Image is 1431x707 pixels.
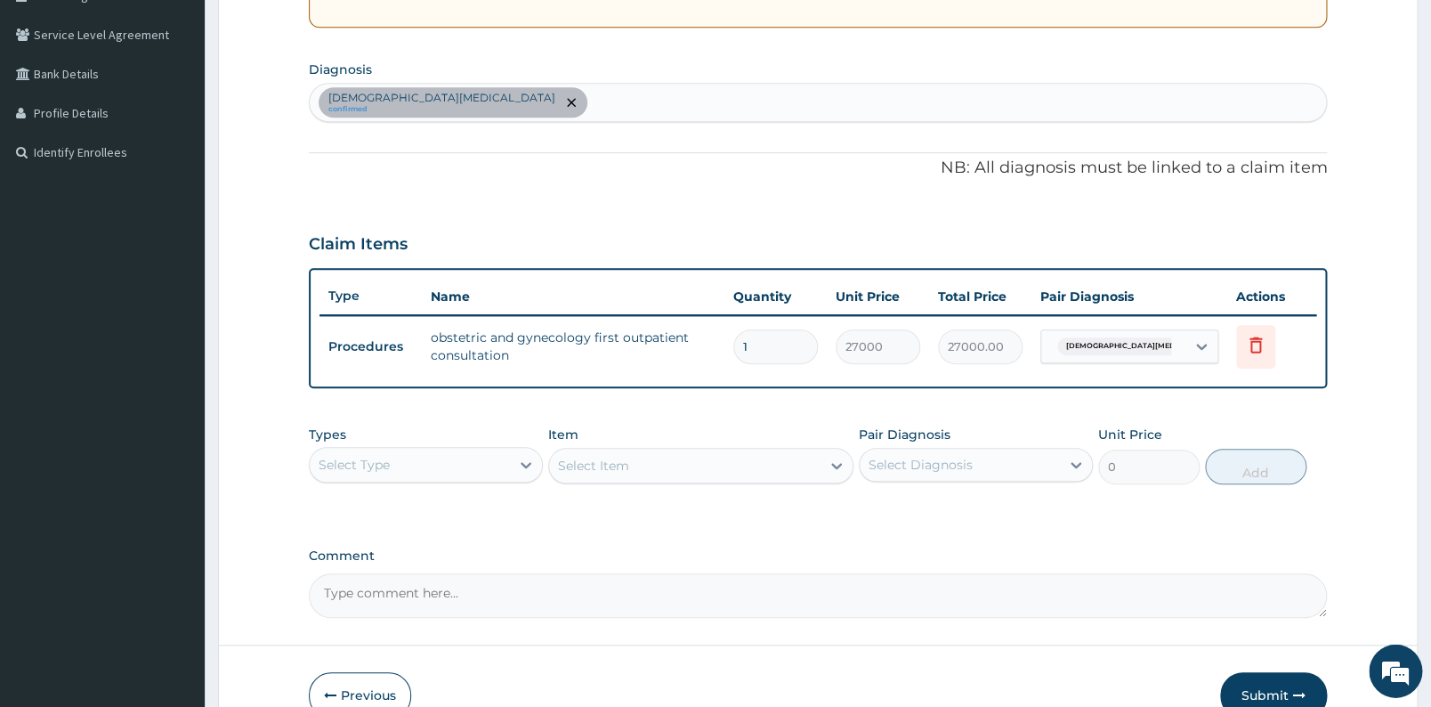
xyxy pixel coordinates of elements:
[827,280,929,315] th: Unit Price
[869,457,973,475] div: Select Diagnosis
[309,61,372,79] label: Diagnosis
[563,95,579,111] span: remove selection option
[93,100,299,123] div: Chat with us now
[724,280,827,315] th: Quantity
[33,89,72,134] img: d_794563401_company_1708531726252_794563401
[1031,280,1227,315] th: Pair Diagnosis
[929,280,1031,315] th: Total Price
[548,427,578,444] label: Item
[309,549,1327,565] label: Comment
[328,106,555,115] small: confirmed
[309,236,408,256] h3: Claim Items
[1227,280,1316,315] th: Actions
[422,321,724,374] td: obstetric and gynecology first outpatient consultation
[319,457,390,475] div: Select Type
[1205,450,1306,485] button: Add
[309,158,1327,181] p: NB: All diagnosis must be linked to a claim item
[9,486,339,549] textarea: Type your message and hit 'Enter'
[1098,427,1162,444] label: Unit Price
[422,280,724,315] th: Name
[103,224,246,404] span: We're online!
[859,427,950,444] label: Pair Diagnosis
[328,92,555,106] p: [DEMOGRAPHIC_DATA][MEDICAL_DATA]
[1057,338,1230,356] span: [DEMOGRAPHIC_DATA][MEDICAL_DATA]
[309,428,346,443] label: Types
[292,9,335,52] div: Minimize live chat window
[319,331,422,364] td: Procedures
[319,280,422,313] th: Type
